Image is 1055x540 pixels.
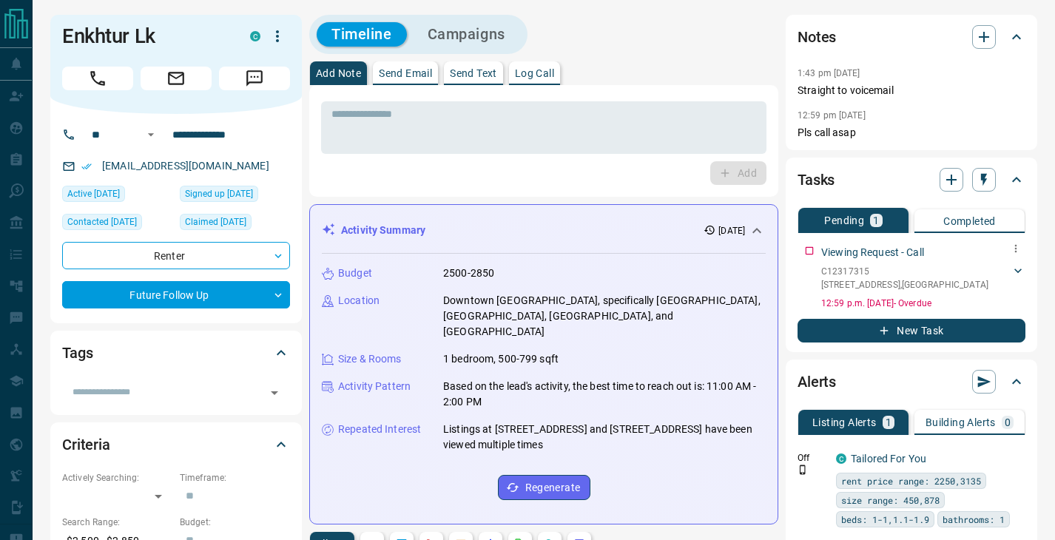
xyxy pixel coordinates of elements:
h2: Notes [798,25,836,49]
p: Send Text [450,68,497,78]
p: 1:43 pm [DATE] [798,68,860,78]
div: condos.ca [250,31,260,41]
span: Call [62,67,133,90]
p: Building Alerts [926,417,996,428]
button: Open [142,126,160,144]
p: 12:59 p.m. [DATE] - Overdue [821,297,1025,310]
div: Sat Aug 02 2025 [62,214,172,234]
span: beds: 1-1,1.1-1.9 [841,512,929,527]
div: Criteria [62,427,290,462]
div: Notes [798,19,1025,55]
div: Sat Aug 02 2025 [180,186,290,206]
p: Straight to voicemail [798,83,1025,98]
p: Pending [824,215,864,226]
span: Message [219,67,290,90]
div: Activity Summary[DATE] [322,217,766,244]
span: Contacted [DATE] [67,215,137,229]
div: Sat Aug 02 2025 [180,214,290,234]
div: C12317315[STREET_ADDRESS],[GEOGRAPHIC_DATA] [821,262,1025,294]
p: 1 [886,417,891,428]
p: Send Email [379,68,432,78]
p: [DATE] [718,224,745,237]
p: Viewing Request - Call [821,245,924,260]
div: Renter [62,242,290,269]
div: condos.ca [836,453,846,464]
p: Timeframe: [180,471,290,485]
button: Campaigns [413,22,520,47]
h2: Criteria [62,433,110,456]
div: Tasks [798,162,1025,198]
p: 12:59 pm [DATE] [798,110,866,121]
p: Repeated Interest [338,422,421,437]
a: [EMAIL_ADDRESS][DOMAIN_NAME] [102,160,269,172]
svg: Email Verified [81,161,92,172]
span: bathrooms: 1 [943,512,1005,527]
button: Open [264,382,285,403]
p: Based on the lead's activity, the best time to reach out is: 11:00 AM - 2:00 PM [443,379,766,410]
h2: Tags [62,341,92,365]
p: Add Note [316,68,361,78]
a: Tailored For You [851,453,926,465]
div: Sat Aug 02 2025 [62,186,172,206]
p: [STREET_ADDRESS] , [GEOGRAPHIC_DATA] [821,278,988,291]
h1: Enkhtur Lk [62,24,228,48]
p: Size & Rooms [338,351,402,367]
p: Downtown [GEOGRAPHIC_DATA], specifically [GEOGRAPHIC_DATA], [GEOGRAPHIC_DATA], [GEOGRAPHIC_DATA],... [443,293,766,340]
p: 2500-2850 [443,266,494,281]
p: C12317315 [821,265,988,278]
p: Listings at [STREET_ADDRESS] and [STREET_ADDRESS] have been viewed multiple times [443,422,766,453]
span: rent price range: 2250,3135 [841,473,981,488]
p: Location [338,293,380,308]
span: Claimed [DATE] [185,215,246,229]
p: 0 [1005,417,1011,428]
span: Active [DATE] [67,186,120,201]
p: Log Call [515,68,554,78]
p: Search Range: [62,516,172,529]
p: Actively Searching: [62,471,172,485]
p: Completed [943,216,996,226]
div: Tags [62,335,290,371]
p: Activity Summary [341,223,425,238]
svg: Push Notification Only [798,465,808,475]
p: 1 bedroom, 500-799 sqft [443,351,559,367]
p: Budget [338,266,372,281]
h2: Tasks [798,168,835,192]
div: Alerts [798,364,1025,399]
span: Email [141,67,212,90]
p: Pls call asap [798,125,1025,141]
span: size range: 450,878 [841,493,940,507]
button: Regenerate [498,475,590,500]
p: Activity Pattern [338,379,411,394]
p: Off [798,451,827,465]
p: Listing Alerts [812,417,877,428]
span: Signed up [DATE] [185,186,253,201]
button: New Task [798,319,1025,342]
h2: Alerts [798,370,836,394]
p: 1 [873,215,879,226]
p: Budget: [180,516,290,529]
button: Timeline [317,22,407,47]
div: Future Follow Up [62,281,290,308]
